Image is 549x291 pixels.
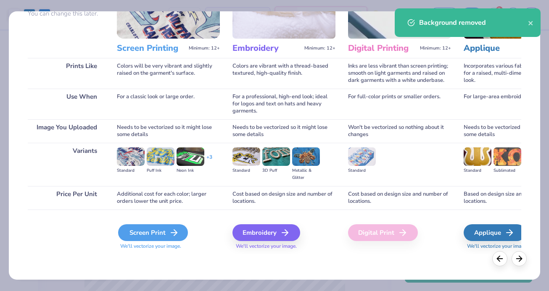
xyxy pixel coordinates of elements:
[117,167,145,174] div: Standard
[420,45,451,51] span: Minimum: 12+
[232,58,335,89] div: Colors are vibrant with a thread-based textured, high-quality finish.
[464,147,491,166] img: Standard
[28,186,106,210] div: Price Per Unit
[262,167,290,174] div: 3D Puff
[419,18,528,28] div: Background removed
[348,119,451,143] div: Won't be vectorized so nothing about it changes
[117,119,220,143] div: Needs to be vectorized so it might lose some details
[232,243,335,250] span: We'll vectorize your image.
[348,186,451,210] div: Cost based on design size and number of locations.
[292,147,320,166] img: Metallic & Glitter
[232,147,260,166] img: Standard
[464,224,525,241] div: Applique
[232,43,301,54] h3: Embroidery
[494,167,521,174] div: Sublimated
[117,186,220,210] div: Additional cost for each color; larger orders lower the unit price.
[232,89,335,119] div: For a professional, high-end look; ideal for logos and text on hats and heavy garments.
[147,167,174,174] div: Puff Ink
[348,167,376,174] div: Standard
[348,58,451,89] div: Inks are less vibrant than screen printing; smooth on light garments and raised on dark garments ...
[528,18,534,28] button: close
[348,89,451,119] div: For full-color prints or smaller orders.
[117,58,220,89] div: Colors will be very vibrant and slightly raised on the garment's surface.
[28,143,106,186] div: Variants
[292,167,320,181] div: Metallic & Glitter
[232,186,335,210] div: Cost based on design size and number of locations.
[117,89,220,119] div: For a classic look or large order.
[28,119,106,143] div: Image You Uploaded
[232,167,260,174] div: Standard
[304,45,335,51] span: Minimum: 12+
[348,147,376,166] img: Standard
[117,43,185,54] h3: Screen Printing
[28,58,106,89] div: Prints Like
[28,89,106,119] div: Use When
[28,10,106,17] p: You can change this later.
[262,147,290,166] img: 3D Puff
[189,45,220,51] span: Minimum: 12+
[464,43,532,54] h3: Applique
[117,147,145,166] img: Standard
[206,154,212,168] div: + 3
[464,167,491,174] div: Standard
[348,43,417,54] h3: Digital Printing
[118,224,188,241] div: Screen Print
[117,243,220,250] span: We'll vectorize your image.
[147,147,174,166] img: Puff Ink
[177,167,204,174] div: Neon Ink
[232,224,300,241] div: Embroidery
[348,224,418,241] div: Digital Print
[232,119,335,143] div: Needs to be vectorized so it might lose some details
[494,147,521,166] img: Sublimated
[177,147,204,166] img: Neon Ink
